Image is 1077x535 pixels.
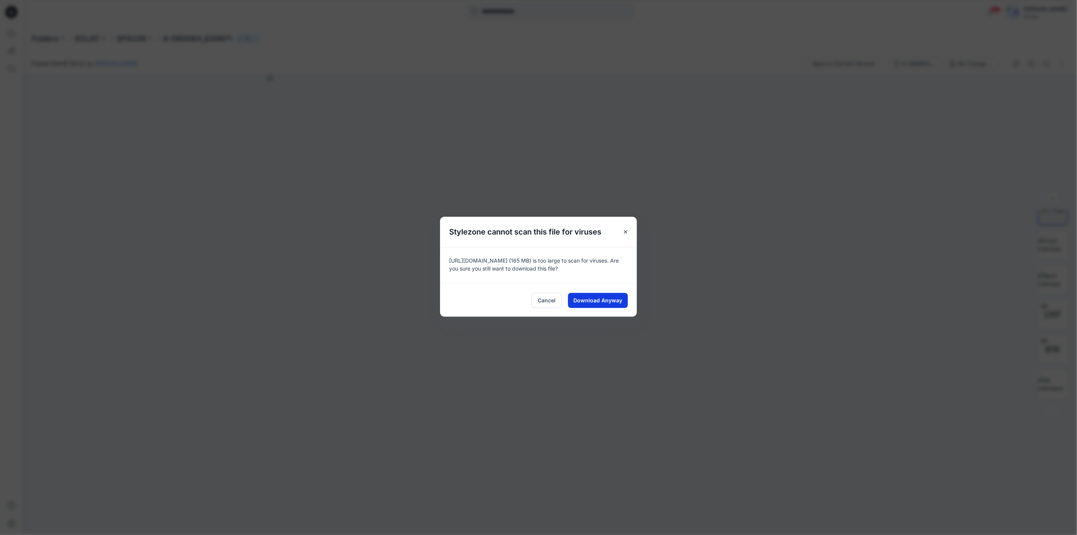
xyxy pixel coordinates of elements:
span: Cancel [538,296,556,304]
div: [URL][DOMAIN_NAME] (165 MB) is too large to scan for viruses. Are you sure you still want to down... [440,247,637,283]
button: Close [619,225,632,239]
span: Download Anyway [574,296,623,304]
button: Cancel [531,293,562,308]
h5: Stylezone cannot scan this file for viruses [440,217,610,247]
button: Download Anyway [568,293,628,308]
